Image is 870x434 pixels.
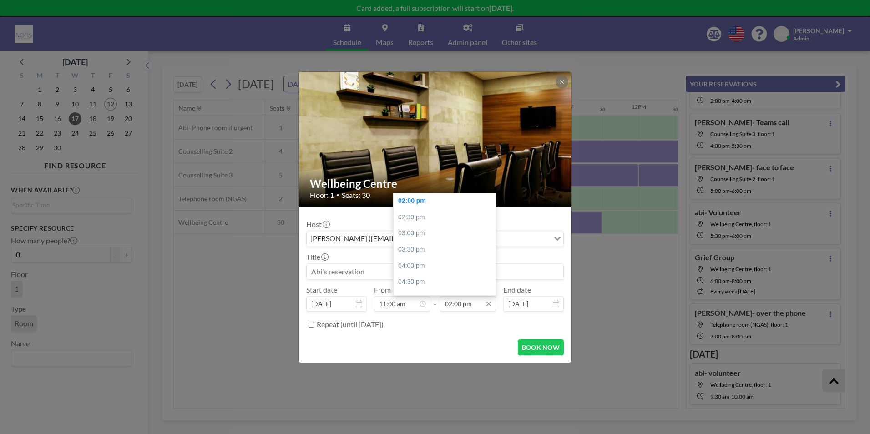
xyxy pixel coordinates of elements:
label: From [374,285,391,294]
label: Start date [306,285,337,294]
span: • [336,192,339,198]
div: 02:00 pm [394,193,500,209]
label: End date [503,285,531,294]
div: 04:30 pm [394,274,500,290]
span: [PERSON_NAME] ([EMAIL_ADDRESS][DOMAIN_NAME]) [309,233,496,245]
div: 02:30 pm [394,209,500,226]
input: Search for option [496,233,548,245]
label: Title [306,252,328,262]
div: 05:00 pm [394,290,500,307]
div: Search for option [307,231,563,247]
input: Abi's reservation [307,264,563,279]
label: Repeat (until [DATE]) [317,320,384,329]
div: 03:30 pm [394,242,500,258]
span: Floor: 1 [310,191,334,200]
div: 04:00 pm [394,258,500,274]
h2: Wellbeing Centre [310,177,561,191]
img: 537.jpg [299,48,572,230]
button: BOOK NOW [518,339,564,355]
span: Seats: 30 [342,191,370,200]
span: - [434,288,436,308]
div: 03:00 pm [394,225,500,242]
label: Host [306,220,329,229]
